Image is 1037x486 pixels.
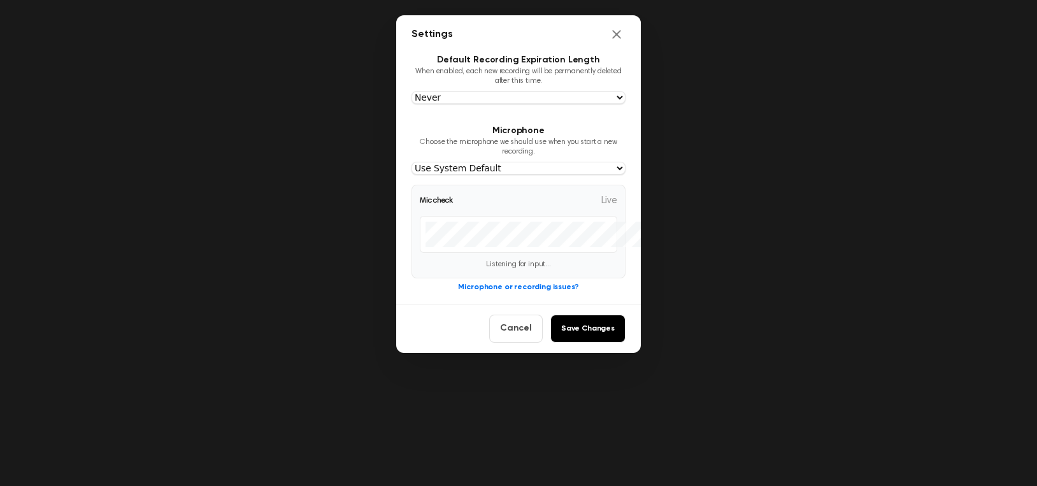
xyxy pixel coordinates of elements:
[601,193,617,208] span: Live
[411,67,626,86] p: When enabled, each new recording will be permanently deleted after this time.
[411,124,626,138] h3: Microphone
[411,138,626,157] p: Choose the microphone we should use when you start a new recording.
[420,195,453,206] span: Mic check
[411,54,626,67] h3: Default Recording Expiration Length
[458,282,578,293] button: Microphone or recording issues?
[486,261,550,268] span: Listening for input...
[550,315,626,343] button: Save Changes
[489,315,543,343] button: Cancel
[411,27,453,42] h2: Settings
[608,25,626,43] button: Close settings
